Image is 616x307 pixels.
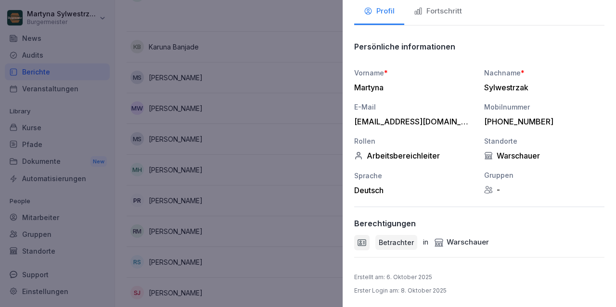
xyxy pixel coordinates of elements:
[354,83,470,92] div: Martyna
[354,273,432,282] p: Erstellt am : 6. Oktober 2025
[354,42,455,51] p: Persönliche informationen
[484,185,604,195] div: -
[484,117,600,126] div: [PHONE_NUMBER]
[364,6,395,17] div: Profil
[354,117,470,126] div: [EMAIL_ADDRESS][DOMAIN_NAME]
[484,102,604,112] div: Mobilnummer
[423,237,428,248] p: in
[434,237,489,248] div: Warschauer
[414,6,462,17] div: Fortschritt
[354,171,475,181] div: Sprache
[484,151,604,160] div: Warschauer
[484,170,604,180] div: Gruppen
[379,237,414,247] p: Betrachter
[354,286,447,295] p: Erster Login am : 8. Oktober 2025
[484,68,604,78] div: Nachname
[354,102,475,112] div: E-Mail
[354,136,475,146] div: Rollen
[354,185,475,195] div: Deutsch
[354,219,416,228] p: Berechtigungen
[484,136,604,146] div: Standorte
[484,83,600,92] div: Sylwestrzak
[354,68,475,78] div: Vorname
[354,151,475,160] div: Arbeitsbereichleiter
